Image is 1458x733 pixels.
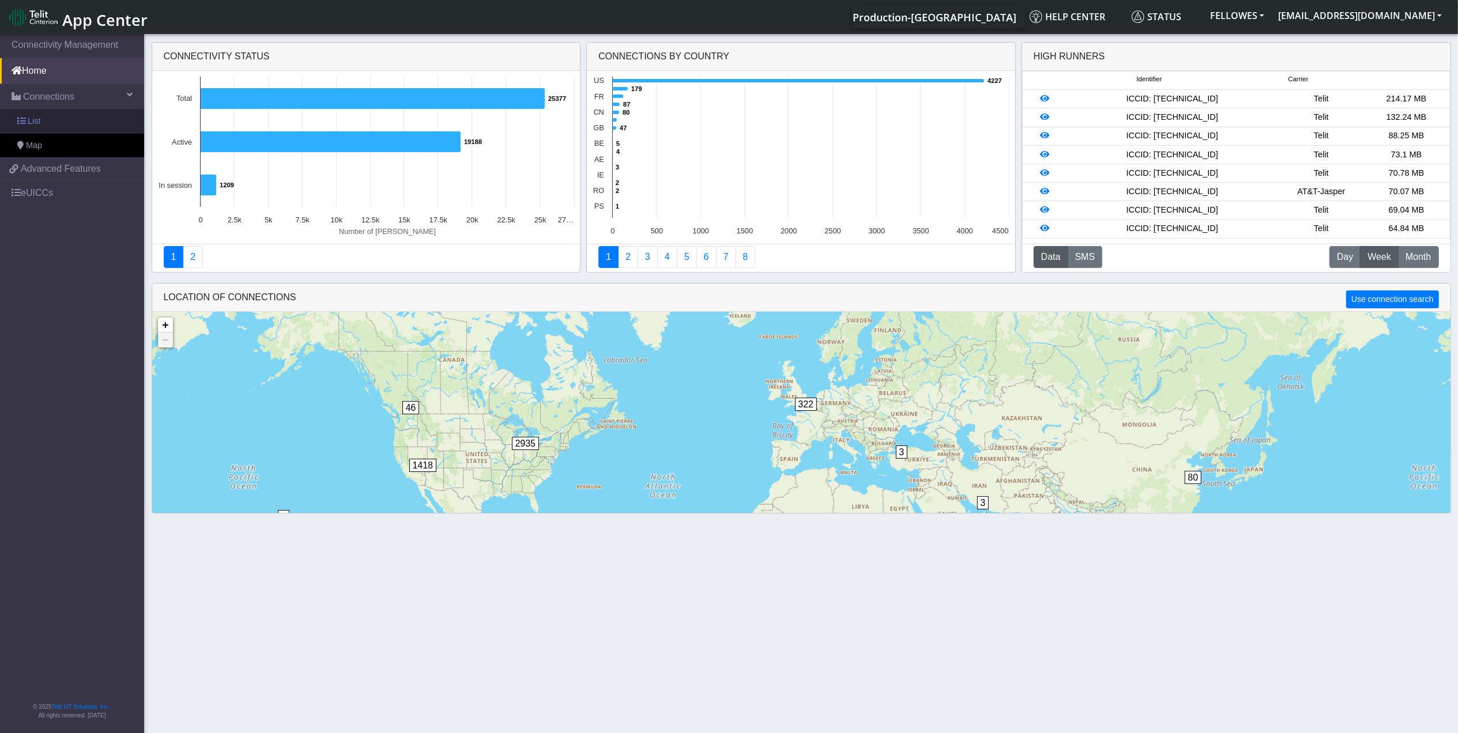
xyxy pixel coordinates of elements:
text: US [594,76,604,85]
div: 3 [977,496,989,531]
div: High Runners [1034,50,1105,63]
text: 87 [623,101,630,108]
a: Not Connected for 30 days [736,246,756,268]
text: 27… [557,216,573,224]
span: 80 [1185,471,1202,484]
nav: Summary paging [598,246,1004,268]
button: SMS [1068,246,1103,268]
span: App Center [62,9,148,31]
text: 0 [611,226,615,235]
text: 3500 [913,226,929,235]
button: Day [1329,246,1361,268]
div: 70.07 MB [1364,186,1449,198]
text: 4500 [992,226,1008,235]
text: RO [593,186,604,195]
text: Active [172,138,192,146]
span: Identifier [1136,74,1162,84]
text: CN [594,108,604,116]
text: 1500 [737,226,753,235]
a: Zoom out [158,333,173,347]
div: 214.17 MB [1364,93,1449,105]
div: 73.1 MB [1364,149,1449,161]
span: Week [1367,250,1391,264]
button: Week [1360,246,1399,268]
a: Connectivity status [164,246,184,268]
span: Carrier [1288,74,1308,84]
div: 70.78 MB [1364,167,1449,180]
a: Usage by Carrier [677,246,697,268]
div: 64.84 MB [1364,222,1449,235]
text: 22.5k [497,216,515,224]
img: knowledge.svg [1030,10,1042,23]
span: Day [1337,250,1353,264]
span: Status [1132,10,1181,23]
text: 5 [616,140,620,147]
button: Data [1034,246,1068,268]
div: Telit [1279,93,1364,105]
span: Help center [1030,10,1105,23]
div: ICCID: [TECHNICAL_ID] [1066,111,1279,124]
span: List [28,115,40,128]
div: Connectivity status [152,43,581,71]
div: ICCID: [TECHNICAL_ID] [1066,130,1279,142]
span: 3 [896,445,908,459]
a: Zoom in [158,318,173,333]
div: Telit [1279,204,1364,217]
a: Status [1127,5,1203,28]
div: ICCID: [TECHNICAL_ID] [1066,167,1279,180]
a: Carrier [618,246,638,268]
text: Number of [PERSON_NAME] [338,227,436,236]
a: Connections By Country [598,246,619,268]
text: 4 [616,148,620,155]
div: 88.25 MB [1364,130,1449,142]
span: 322 [795,398,817,411]
span: Month [1406,250,1431,264]
text: 3000 [869,226,885,235]
div: ICCID: [TECHNICAL_ID] [1066,186,1279,198]
text: 15k [398,216,410,224]
text: 5k [265,216,273,224]
a: Deployment status [183,246,203,268]
text: 25377 [548,95,566,102]
text: In session [159,181,192,190]
text: 19188 [464,138,482,145]
span: 2935 [512,437,540,450]
div: Telit [1279,130,1364,142]
text: 17.5k [429,216,447,224]
text: 1000 [693,226,709,235]
text: 25k [534,216,546,224]
text: IE [597,171,604,179]
button: Use connection search [1346,290,1438,308]
text: 10k [330,216,342,224]
text: 1209 [220,182,234,188]
div: Telit [1279,167,1364,180]
span: Advanced Features [21,162,101,176]
a: Help center [1025,5,1127,28]
text: 7.5k [295,216,310,224]
text: 2000 [781,226,797,235]
text: 2 [616,179,619,186]
img: status.svg [1132,10,1144,23]
div: AT&T-Jasper [1279,186,1364,198]
text: 2500 [825,226,841,235]
text: AE [594,155,604,164]
text: 179 [631,85,642,92]
a: Connections By Carrier [657,246,677,268]
a: Zero Session [716,246,736,268]
span: 3 [977,496,989,509]
div: Connections By Country [587,43,1015,71]
text: 2 [616,187,619,194]
text: 2.5k [227,216,242,224]
text: GB [594,123,605,132]
a: Telit IoT Solutions, Inc. [52,704,110,710]
text: 3 [616,164,619,171]
button: FELLOWES [1203,5,1271,26]
div: ICCID: [TECHNICAL_ID] [1066,149,1279,161]
div: Telit [1279,111,1364,124]
div: LOCATION OF CONNECTIONS [152,284,1451,312]
text: 500 [651,226,663,235]
text: 20k [466,216,478,224]
text: 12.5k [361,216,379,224]
a: App Center [9,5,146,29]
span: Connections [23,90,74,104]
